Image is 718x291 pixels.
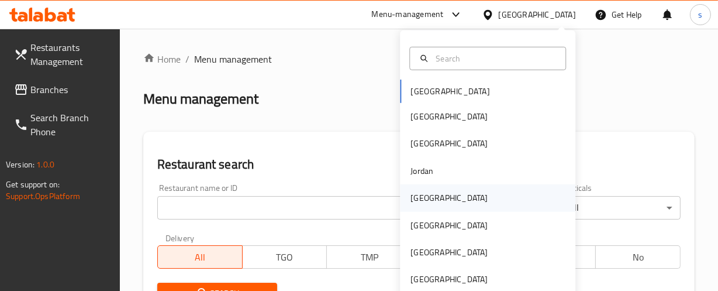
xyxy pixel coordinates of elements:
[410,273,488,286] div: [GEOGRAPHIC_DATA]
[30,40,111,69] span: Restaurants Management
[143,52,695,66] nav: breadcrumb
[157,245,243,269] button: All
[410,191,488,204] div: [GEOGRAPHIC_DATA]
[332,249,407,266] span: TMP
[410,110,488,123] div: [GEOGRAPHIC_DATA]
[242,245,327,269] button: TGO
[157,156,681,173] h2: Restaurant search
[410,165,433,177] div: Jordan
[410,137,488,150] div: [GEOGRAPHIC_DATA]
[5,33,120,76] a: Restaurants Management
[326,245,412,269] button: TMP
[499,8,576,21] div: [GEOGRAPHIC_DATA]
[185,52,189,66] li: /
[194,52,272,66] span: Menu management
[431,52,558,65] input: Search
[698,8,702,21] span: s
[410,246,488,259] div: [GEOGRAPHIC_DATA]
[157,196,412,220] input: Search for restaurant name or ID..
[36,157,54,172] span: 1.0.0
[595,245,681,269] button: No
[163,249,238,266] span: All
[560,196,681,220] div: All
[30,83,111,97] span: Branches
[143,90,258,108] h2: Menu management
[30,111,111,139] span: Search Branch Phone
[372,8,444,22] div: Menu-management
[5,104,120,146] a: Search Branch Phone
[6,189,80,204] a: Support.OpsPlatform
[165,234,195,242] label: Delivery
[247,249,323,266] span: TGO
[6,177,60,192] span: Get support on:
[5,76,120,104] a: Branches
[600,249,676,266] span: No
[410,218,488,231] div: [GEOGRAPHIC_DATA]
[143,52,181,66] a: Home
[6,157,34,172] span: Version:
